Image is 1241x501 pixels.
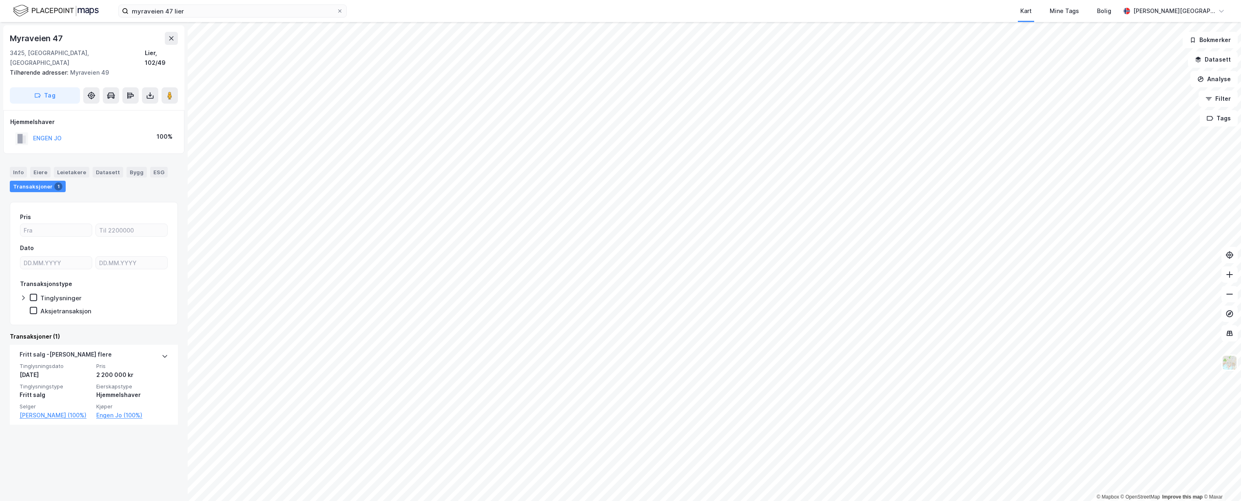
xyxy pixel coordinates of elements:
[1200,462,1241,501] iframe: Chat Widget
[1190,71,1238,87] button: Analyse
[10,48,145,68] div: 3425, [GEOGRAPHIC_DATA], [GEOGRAPHIC_DATA]
[1050,6,1079,16] div: Mine Tags
[20,212,31,222] div: Pris
[20,410,91,420] a: [PERSON_NAME] (100%)
[10,181,66,192] div: Transaksjoner
[20,350,112,363] div: Fritt salg - [PERSON_NAME] flere
[10,68,171,78] div: Myraveien 49
[126,167,147,177] div: Bygg
[1097,494,1119,500] a: Mapbox
[157,132,173,142] div: 100%
[54,167,89,177] div: Leietakere
[1020,6,1032,16] div: Kart
[54,182,62,191] div: 1
[96,383,168,390] span: Eierskapstype
[96,370,168,380] div: 2 200 000 kr
[129,5,337,17] input: Søk på adresse, matrikkel, gårdeiere, leietakere eller personer
[40,294,82,302] div: Tinglysninger
[10,167,27,177] div: Info
[93,167,123,177] div: Datasett
[96,410,168,420] a: Engen Jo (100%)
[20,390,91,400] div: Fritt salg
[1097,6,1111,16] div: Bolig
[30,167,51,177] div: Eiere
[145,48,178,68] div: Lier, 102/49
[13,4,99,18] img: logo.f888ab2527a4732fd821a326f86c7f29.svg
[1133,6,1215,16] div: [PERSON_NAME][GEOGRAPHIC_DATA]
[10,87,80,104] button: Tag
[20,279,72,289] div: Transaksjonstype
[10,32,64,45] div: Myraveien 47
[1200,462,1241,501] div: Kontrollprogram for chat
[96,257,167,269] input: DD.MM.YYYY
[96,224,167,236] input: Til 2200000
[20,257,92,269] input: DD.MM.YYYY
[40,307,91,315] div: Aksjetransaksjon
[96,403,168,410] span: Kjøper
[1162,494,1203,500] a: Improve this map
[1188,51,1238,68] button: Datasett
[1199,91,1238,107] button: Filter
[20,370,91,380] div: [DATE]
[20,243,34,253] div: Dato
[10,69,70,76] span: Tilhørende adresser:
[1222,355,1237,370] img: Z
[10,332,178,341] div: Transaksjoner (1)
[1183,32,1238,48] button: Bokmerker
[20,224,92,236] input: Fra
[20,363,91,370] span: Tinglysningsdato
[10,117,177,127] div: Hjemmelshaver
[96,390,168,400] div: Hjemmelshaver
[20,383,91,390] span: Tinglysningstype
[96,363,168,370] span: Pris
[150,167,168,177] div: ESG
[1121,494,1160,500] a: OpenStreetMap
[1200,110,1238,126] button: Tags
[20,403,91,410] span: Selger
